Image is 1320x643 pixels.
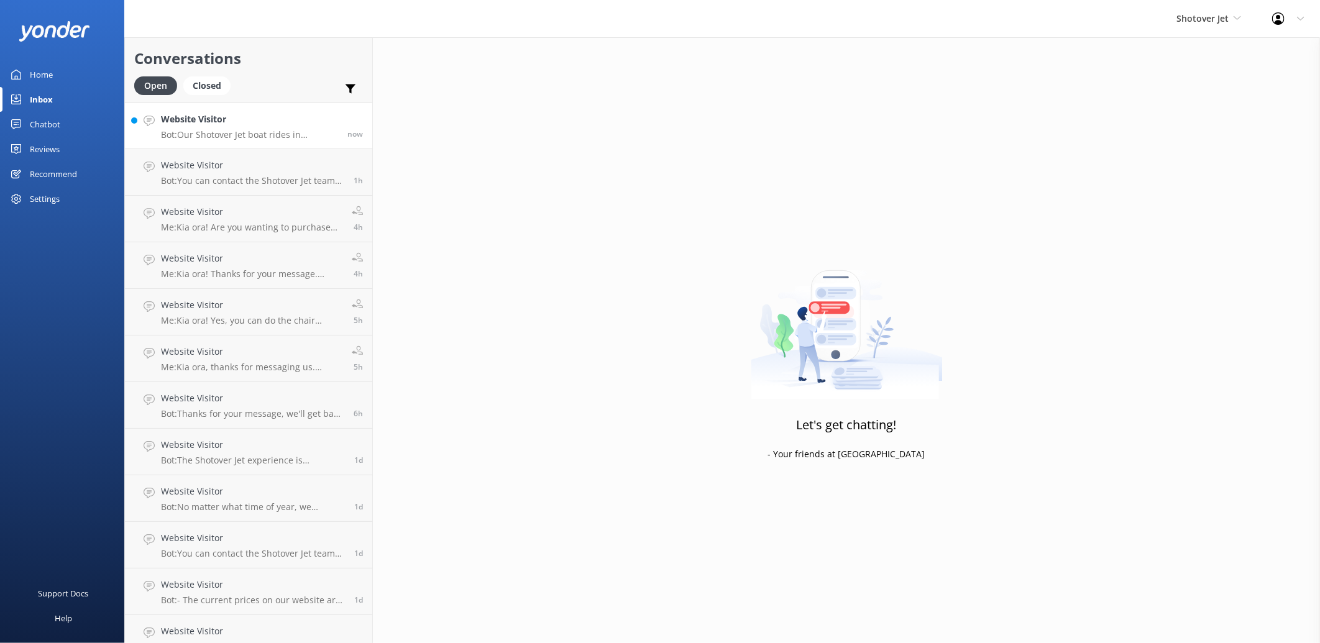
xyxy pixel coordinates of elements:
a: Open [134,78,183,92]
a: Website VisitorBot:- The current prices on our website are valid until [DATE]. Please visit our w... [125,568,372,615]
span: Aug 21 2025 09:47am (UTC +12:00) Pacific/Auckland [354,315,363,326]
a: Website VisitorBot:The Shotover Jet experience is significant because it offers exclusive access ... [125,429,372,475]
span: Aug 20 2025 08:53am (UTC +12:00) Pacific/Auckland [354,455,363,465]
p: Bot: Our Shotover Jet boat rides in [GEOGRAPHIC_DATA] take approximately 25 minutes from start to... [161,129,338,140]
h4: Website Visitor [161,624,345,638]
span: Aug 21 2025 08:10am (UTC +12:00) Pacific/Auckland [354,408,363,419]
h4: Website Visitor [161,112,338,126]
a: Website VisitorBot:Thanks for your message, we'll get back to you as soon as we can. Or you can c... [125,382,372,429]
a: Website VisitorMe:Kia ora, thanks for messaging us. Where did you see 'in hold'? Just so we are a... [125,335,372,382]
p: Me: Kia ora! Are you wanting to purchase your photo from the ride, or share it on social media? I... [161,222,342,233]
div: Settings [30,186,60,211]
h4: Website Visitor [161,205,342,219]
p: Bot: No matter what time of year, we recommend you pre-book, especially during peak periods, to a... [161,501,345,513]
a: Website VisitorMe:Kia ora! Yes, you can do the chair swing, but bookings need to be made directly... [125,289,372,335]
h4: Website Visitor [161,485,345,498]
div: Recommend [30,162,77,186]
p: Bot: - The current prices on our website are valid until [DATE]. Please visit our website for the... [161,595,345,606]
span: Aug 21 2025 09:47am (UTC +12:00) Pacific/Auckland [354,362,363,372]
img: artwork of a man stealing a conversation from at giant smartphone [751,244,943,399]
a: Website VisitorBot:No matter what time of year, we recommend you pre-book, especially during peak... [125,475,372,522]
h4: Website Visitor [161,391,344,405]
img: yonder-white-logo.png [19,21,90,42]
span: Shotover Jet [1176,12,1229,24]
span: Aug 19 2025 08:55pm (UTC +12:00) Pacific/Auckland [354,595,363,605]
div: Open [134,76,177,95]
h4: Website Visitor [161,578,345,591]
h4: Website Visitor [161,345,342,358]
p: Bot: The Shotover Jet experience is significant because it offers exclusive access to the spectac... [161,455,345,466]
div: Home [30,62,53,87]
p: Bot: You can contact the Shotover Jet team at [PHONE_NUMBER] (International), 0800 746 868 (Withi... [161,175,344,186]
p: - Your friends at [GEOGRAPHIC_DATA] [768,447,925,461]
p: Bot: You can contact the Shotover Jet team at [PHONE_NUMBER] (International), 0800 746 868 (Withi... [161,548,345,559]
div: Chatbot [30,112,60,137]
p: Me: Kia ora! Thanks for your message. Unfortunately, we don’t have any discounts or promo codes a... [161,268,342,280]
span: Aug 20 2025 03:03am (UTC +12:00) Pacific/Auckland [354,501,363,512]
h4: Website Visitor [161,298,342,312]
div: Support Docs [39,581,89,606]
div: Inbox [30,87,53,112]
span: Aug 21 2025 02:55pm (UTC +12:00) Pacific/Auckland [347,129,363,139]
span: Aug 21 2025 09:59am (UTC +12:00) Pacific/Auckland [354,222,363,232]
p: Me: Kia ora, thanks for messaging us. Where did you see 'in hold'? Just so we are able to answer ... [161,362,342,373]
a: Website VisitorMe:Kia ora! Are you wanting to purchase your photo from the ride, or share it on s... [125,196,372,242]
div: Reviews [30,137,60,162]
h2: Conversations [134,47,363,70]
a: Closed [183,78,237,92]
a: Website VisitorBot:You can contact the Shotover Jet team at [PHONE_NUMBER] (International), 0800 ... [125,522,372,568]
p: Bot: Thanks for your message, we'll get back to you as soon as we can. Or you can contact us at [... [161,408,344,419]
div: Closed [183,76,231,95]
h3: Let's get chatting! [797,415,897,435]
h4: Website Visitor [161,438,345,452]
a: Website VisitorBot:You can contact the Shotover Jet team at [PHONE_NUMBER] (International), 0800 ... [125,149,372,196]
div: Help [55,606,72,631]
h4: Website Visitor [161,252,342,265]
span: Aug 19 2025 11:09pm (UTC +12:00) Pacific/Auckland [354,548,363,559]
span: Aug 21 2025 09:58am (UTC +12:00) Pacific/Auckland [354,268,363,279]
p: Me: Kia ora! Yes, you can do the chair swing, but bookings need to be made directly through Shoto... [161,315,342,326]
h4: Website Visitor [161,531,345,545]
span: Aug 21 2025 12:56pm (UTC +12:00) Pacific/Auckland [354,175,363,186]
h4: Website Visitor [161,158,344,172]
a: Website VisitorBot:Our Shotover Jet boat rides in [GEOGRAPHIC_DATA] take approximately 25 minutes... [125,103,372,149]
a: Website VisitorMe:Kia ora! Thanks for your message. Unfortunately, we don’t have any discounts or... [125,242,372,289]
